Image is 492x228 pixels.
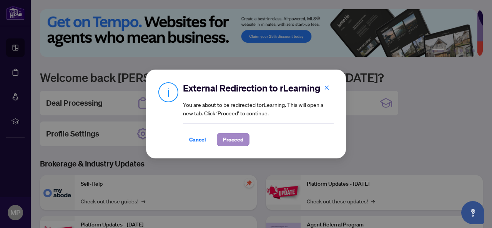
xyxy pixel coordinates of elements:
h2: External Redirection to rLearning [183,82,334,94]
span: close [324,85,329,90]
button: Open asap [461,201,484,224]
div: You are about to be redirected to rLearning . This will open a new tab. Click ‘Proceed’ to continue. [183,82,334,146]
button: Cancel [183,133,212,146]
span: Cancel [189,133,206,146]
button: Proceed [217,133,249,146]
span: Proceed [223,133,243,146]
img: Info Icon [158,82,178,102]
